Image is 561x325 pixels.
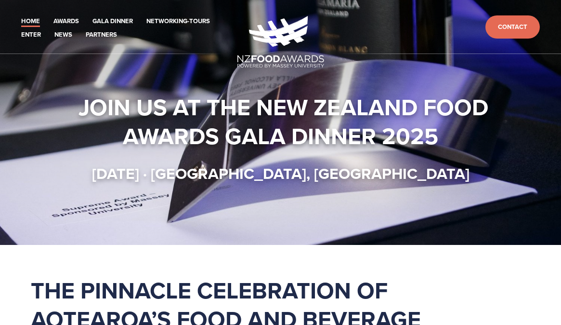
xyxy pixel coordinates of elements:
[86,29,117,41] a: Partners
[78,90,494,153] strong: Join us at the New Zealand Food Awards Gala Dinner 2025
[21,29,41,41] a: Enter
[53,16,79,27] a: Awards
[54,29,72,41] a: News
[92,16,133,27] a: Gala Dinner
[92,162,470,185] strong: [DATE] · [GEOGRAPHIC_DATA], [GEOGRAPHIC_DATA]
[21,16,40,27] a: Home
[485,15,540,39] a: Contact
[146,16,210,27] a: Networking-Tours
